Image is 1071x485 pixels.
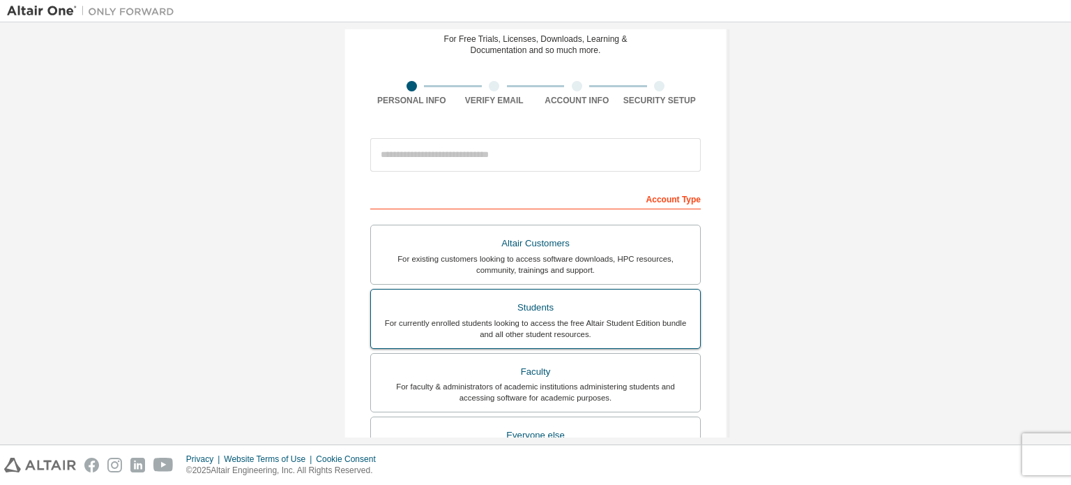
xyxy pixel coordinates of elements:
div: Students [379,298,692,318]
div: Security Setup [618,95,701,106]
div: Altair Customers [379,234,692,253]
div: For faculty & administrators of academic institutions administering students and accessing softwa... [379,381,692,403]
div: For Free Trials, Licenses, Downloads, Learning & Documentation and so much more. [444,33,628,56]
img: linkedin.svg [130,458,145,472]
div: Cookie Consent [316,454,383,465]
img: altair_logo.svg [4,458,76,472]
div: For existing customers looking to access software downloads, HPC resources, community, trainings ... [379,253,692,276]
div: Faculty [379,362,692,382]
div: Personal Info [370,95,453,106]
img: Altair One [7,4,181,18]
div: Website Terms of Use [224,454,316,465]
img: instagram.svg [107,458,122,472]
div: For currently enrolled students looking to access the free Altair Student Edition bundle and all ... [379,318,692,340]
div: Account Type [370,187,701,209]
div: Account Info [535,95,618,106]
img: facebook.svg [84,458,99,472]
p: © 2025 Altair Engineering, Inc. All Rights Reserved. [186,465,384,477]
div: Privacy [186,454,224,465]
img: youtube.svg [153,458,174,472]
div: Verify Email [453,95,536,106]
div: Everyone else [379,426,692,445]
